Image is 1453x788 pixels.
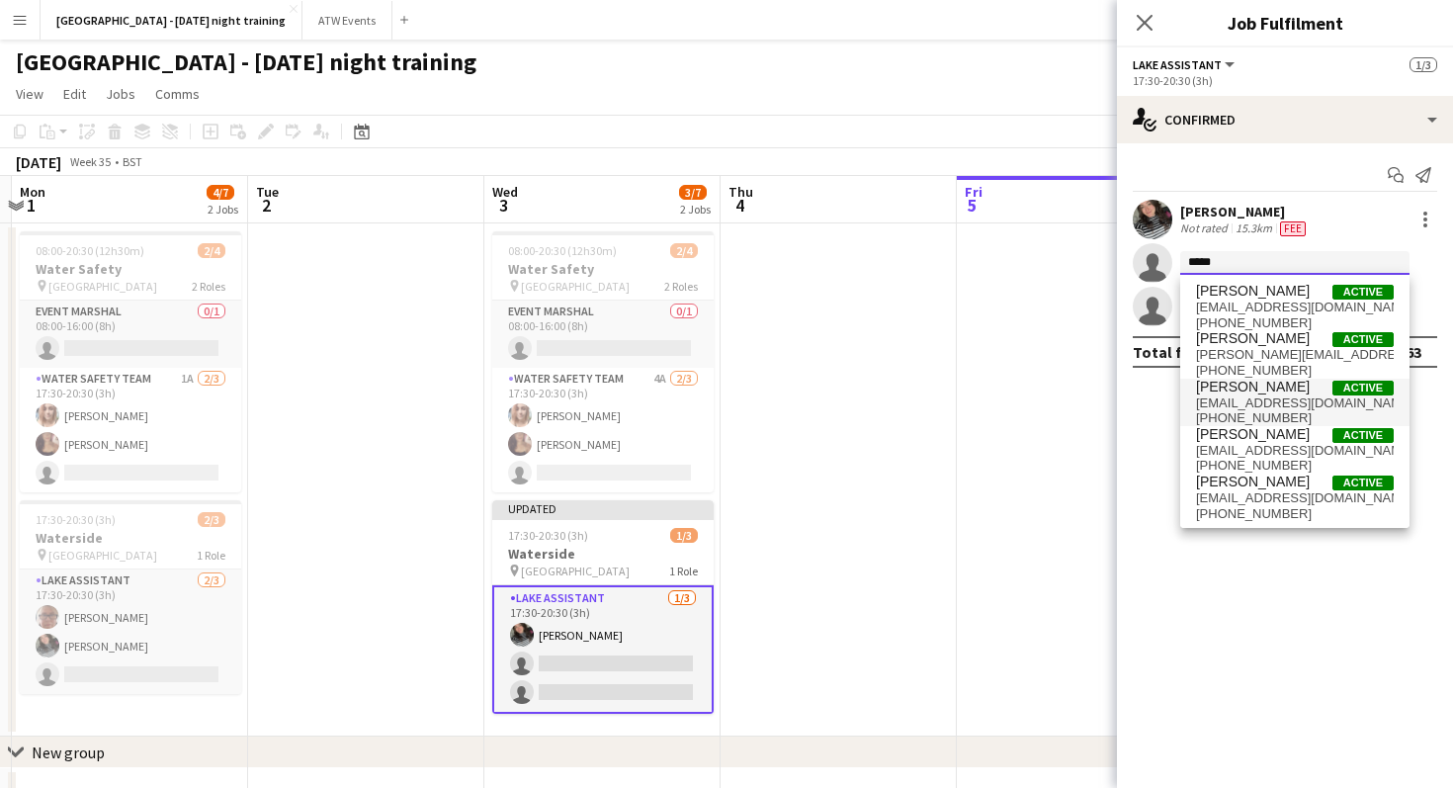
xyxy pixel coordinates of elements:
[492,500,714,516] div: Updated
[20,231,241,492] app-job-card: 08:00-20:30 (12h30m)2/4Water Safety [GEOGRAPHIC_DATA]2 RolesEvent Marshal0/108:00-16:00 (8h) Wate...
[98,81,143,107] a: Jobs
[1276,220,1310,236] div: Crew has different fees then in role
[492,231,714,492] app-job-card: 08:00-20:30 (12h30m)2/4Water Safety [GEOGRAPHIC_DATA]2 RolesEvent Marshal0/108:00-16:00 (8h) Wate...
[1332,332,1394,347] span: Active
[147,81,208,107] a: Comms
[1332,381,1394,395] span: Active
[1196,426,1310,443] span: harry Price
[1133,342,1200,362] div: Total fee
[965,183,983,201] span: Fri
[1196,330,1310,347] span: Harry Gillan
[670,243,698,258] span: 2/4
[41,1,302,40] button: [GEOGRAPHIC_DATA] - [DATE] night training
[726,194,753,217] span: 4
[256,183,279,201] span: Tue
[36,243,144,258] span: 08:00-20:30 (12h30m)
[1196,315,1394,331] span: +447555054646
[1196,506,1394,522] span: +4407925584406
[1232,220,1276,236] div: 15.3km
[32,743,105,762] div: New group
[20,183,45,201] span: Mon
[1196,395,1394,411] span: harrymacswiney@icloud.com
[1196,363,1394,379] span: +447912536254
[670,528,698,543] span: 1/3
[669,564,698,578] span: 1 Role
[1180,220,1232,236] div: Not rated
[253,194,279,217] span: 2
[1332,428,1394,443] span: Active
[20,529,241,547] h3: Waterside
[679,185,707,200] span: 3/7
[198,512,225,527] span: 2/3
[17,194,45,217] span: 1
[1196,458,1394,474] span: +4407501825186
[1196,347,1394,363] span: harry_gillan@hotmail.com
[302,1,392,40] button: ATW Events
[16,152,61,172] div: [DATE]
[492,500,714,714] app-job-card: Updated17:30-20:30 (3h)1/3Waterside [GEOGRAPHIC_DATA]1 RoleLake Assistant1/317:30-20:30 (3h)[PERS...
[492,183,518,201] span: Wed
[1133,57,1238,72] button: Lake Assistant
[63,85,86,103] span: Edit
[16,85,43,103] span: View
[489,194,518,217] span: 3
[20,500,241,694] app-job-card: 17:30-20:30 (3h)2/3Waterside [GEOGRAPHIC_DATA]1 RoleLake Assistant2/317:30-20:30 (3h)[PERSON_NAME...
[123,154,142,169] div: BST
[1196,379,1310,395] span: Harry Macswiney
[16,47,476,77] h1: [GEOGRAPHIC_DATA] - [DATE] night training
[155,85,200,103] span: Comms
[1196,410,1394,426] span: +447377166847
[197,548,225,563] span: 1 Role
[20,260,241,278] h3: Water Safety
[48,548,157,563] span: [GEOGRAPHIC_DATA]
[508,243,617,258] span: 08:00-20:30 (12h30m)
[8,81,51,107] a: View
[207,185,234,200] span: 4/7
[65,154,115,169] span: Week 35
[1332,476,1394,490] span: Active
[55,81,94,107] a: Edit
[1196,300,1394,315] span: harrybuckby@gmail.com
[1133,73,1437,88] div: 17:30-20:30 (3h)
[1117,96,1453,143] div: Confirmed
[1196,443,1394,459] span: harryericprice@live.co.uk
[48,279,157,294] span: [GEOGRAPHIC_DATA]
[664,279,698,294] span: 2 Roles
[20,569,241,694] app-card-role: Lake Assistant2/317:30-20:30 (3h)[PERSON_NAME][PERSON_NAME]
[492,545,714,563] h3: Waterside
[492,301,714,368] app-card-role: Event Marshal0/108:00-16:00 (8h)
[20,301,241,368] app-card-role: Event Marshal0/108:00-16:00 (8h)
[208,202,238,217] div: 2 Jobs
[1117,10,1453,36] h3: Job Fulfilment
[106,85,135,103] span: Jobs
[521,279,630,294] span: [GEOGRAPHIC_DATA]
[1332,285,1394,300] span: Active
[1196,490,1394,506] span: harryrose@sky.com
[1410,57,1437,72] span: 1/3
[680,202,711,217] div: 2 Jobs
[20,368,241,492] app-card-role: Water Safety Team1A2/317:30-20:30 (3h)[PERSON_NAME][PERSON_NAME]
[1196,283,1310,300] span: Harry Buckby
[492,368,714,492] app-card-role: Water Safety Team4A2/317:30-20:30 (3h)[PERSON_NAME][PERSON_NAME]
[492,260,714,278] h3: Water Safety
[1133,57,1222,72] span: Lake Assistant
[36,512,116,527] span: 17:30-20:30 (3h)
[508,528,588,543] span: 17:30-20:30 (3h)
[198,243,225,258] span: 2/4
[492,585,714,714] app-card-role: Lake Assistant1/317:30-20:30 (3h)[PERSON_NAME]
[1180,203,1310,220] div: [PERSON_NAME]
[962,194,983,217] span: 5
[1280,221,1306,236] span: Fee
[1196,474,1310,490] span: Harry Rose
[521,564,630,578] span: [GEOGRAPHIC_DATA]
[728,183,753,201] span: Thu
[192,279,225,294] span: 2 Roles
